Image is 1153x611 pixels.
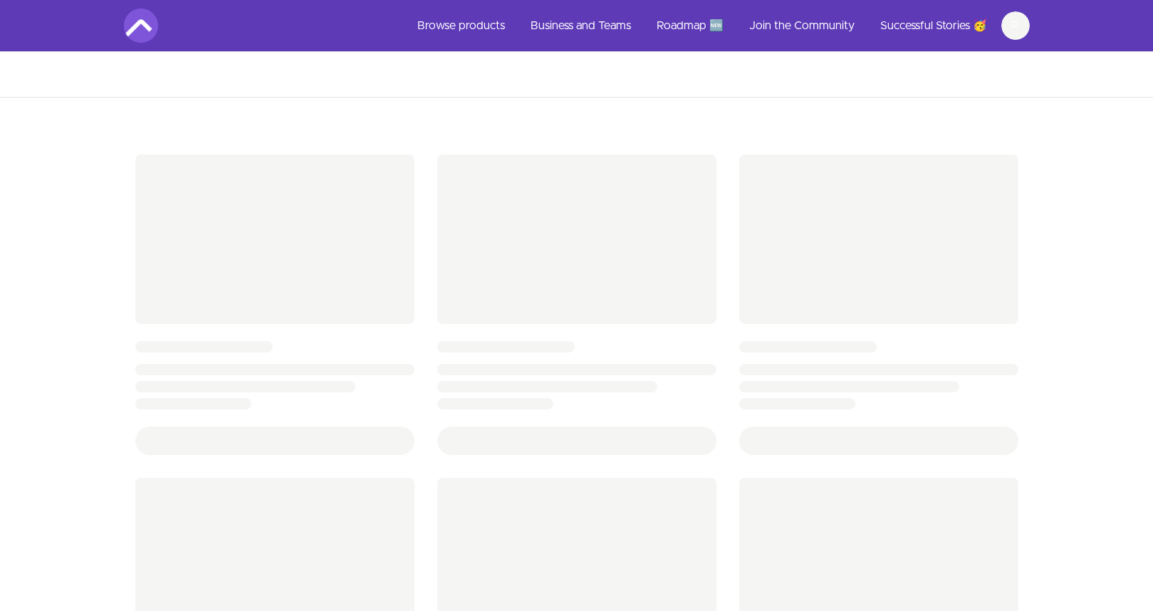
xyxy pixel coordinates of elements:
a: Successful Stories 🥳 [869,9,998,43]
img: Amigoscode logo [124,9,158,43]
a: Join the Community [738,9,866,43]
a: Roadmap 🆕 [645,9,735,43]
nav: Main [406,9,1030,43]
a: Browse products [406,9,516,43]
a: Business and Teams [519,9,642,43]
button: R [1001,11,1030,40]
